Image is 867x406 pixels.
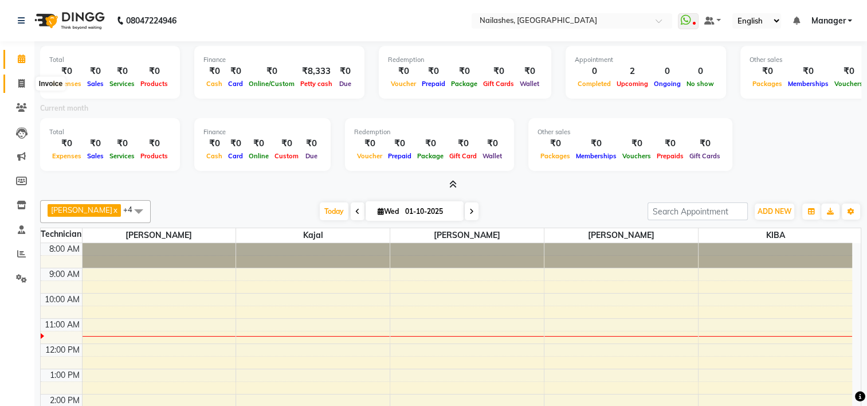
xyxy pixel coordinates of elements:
[750,80,785,88] span: Packages
[686,152,723,160] span: Gift Cards
[480,80,517,88] span: Gift Cards
[246,152,272,160] span: Online
[246,137,272,150] div: ₹0
[684,80,717,88] span: No show
[225,65,246,78] div: ₹0
[388,80,419,88] span: Voucher
[138,65,171,78] div: ₹0
[354,137,385,150] div: ₹0
[811,15,845,27] span: Manager
[320,202,348,220] span: Today
[84,152,107,160] span: Sales
[388,55,542,65] div: Redemption
[758,207,791,216] span: ADD NEW
[654,152,686,160] span: Prepaids
[112,205,117,214] a: x
[480,137,505,150] div: ₹0
[225,137,246,150] div: ₹0
[480,65,517,78] div: ₹0
[297,80,335,88] span: Petty cash
[785,65,831,78] div: ₹0
[203,152,225,160] span: Cash
[831,80,866,88] span: Vouchers
[654,137,686,150] div: ₹0
[448,80,480,88] span: Package
[49,55,171,65] div: Total
[107,65,138,78] div: ₹0
[619,137,654,150] div: ₹0
[138,137,171,150] div: ₹0
[41,228,82,240] div: Technician
[614,80,651,88] span: Upcoming
[575,65,614,78] div: 0
[126,5,176,37] b: 08047224946
[203,80,225,88] span: Cash
[831,65,866,78] div: ₹0
[538,127,723,137] div: Other sales
[203,65,225,78] div: ₹0
[755,204,794,220] button: ADD NEW
[614,65,651,78] div: 2
[49,65,84,78] div: ₹0
[651,65,684,78] div: 0
[402,203,459,220] input: 2025-10-01
[203,127,321,137] div: Finance
[517,80,542,88] span: Wallet
[272,152,301,160] span: Custom
[51,205,112,214] span: [PERSON_NAME]
[575,80,614,88] span: Completed
[84,65,107,78] div: ₹0
[301,137,321,150] div: ₹0
[225,152,246,160] span: Card
[49,137,84,150] div: ₹0
[573,152,619,160] span: Memberships
[385,152,414,160] span: Prepaid
[651,80,684,88] span: Ongoing
[40,103,88,114] label: Current month
[49,127,171,137] div: Total
[354,127,505,137] div: Redemption
[203,137,225,150] div: ₹0
[538,152,573,160] span: Packages
[272,137,301,150] div: ₹0
[750,65,785,78] div: ₹0
[236,228,390,243] span: Kajal
[619,152,654,160] span: Vouchers
[225,80,246,88] span: Card
[297,65,335,78] div: ₹8,333
[414,137,446,150] div: ₹0
[29,5,108,37] img: logo
[83,228,236,243] span: [PERSON_NAME]
[36,77,65,91] div: Invoice
[390,228,544,243] span: [PERSON_NAME]
[335,65,355,78] div: ₹0
[419,65,448,78] div: ₹0
[107,80,138,88] span: Services
[107,137,138,150] div: ₹0
[684,65,717,78] div: 0
[385,137,414,150] div: ₹0
[575,55,717,65] div: Appointment
[375,207,402,216] span: Wed
[446,137,480,150] div: ₹0
[686,137,723,150] div: ₹0
[336,80,354,88] span: Due
[43,344,82,356] div: 12:00 PM
[480,152,505,160] span: Wallet
[414,152,446,160] span: Package
[517,65,542,78] div: ₹0
[538,137,573,150] div: ₹0
[785,80,831,88] span: Memberships
[138,80,171,88] span: Products
[388,65,419,78] div: ₹0
[573,137,619,150] div: ₹0
[648,202,748,220] input: Search Appointment
[84,80,107,88] span: Sales
[138,152,171,160] span: Products
[107,152,138,160] span: Services
[544,228,698,243] span: [PERSON_NAME]
[246,65,297,78] div: ₹0
[203,55,355,65] div: Finance
[47,268,82,280] div: 9:00 AM
[448,65,480,78] div: ₹0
